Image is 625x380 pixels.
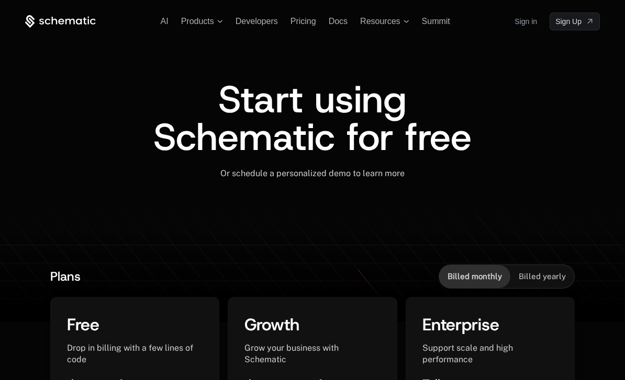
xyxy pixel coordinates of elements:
span: Billed yearly [519,271,566,282]
a: Pricing [291,17,316,26]
span: Sign Up [555,16,582,27]
span: Plans [50,268,81,285]
a: Summit [422,17,450,26]
span: Drop in billing with a few lines of code [67,343,193,364]
span: Start using Schematic for free [153,74,472,162]
a: Developers [236,17,278,26]
span: Or schedule a personalized demo to learn more [220,168,405,178]
span: Enterprise [422,314,499,336]
span: Grow your business with Schematic [244,343,339,364]
a: AI [161,17,169,26]
span: Support scale and high performance [422,343,513,364]
span: Free [67,314,99,336]
span: Products [181,17,214,26]
span: Resources [360,17,400,26]
a: [object Object] [550,13,600,30]
a: Docs [329,17,348,26]
span: Billed monthly [448,271,502,282]
a: Sign in [515,13,537,30]
span: Growth [244,314,299,336]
